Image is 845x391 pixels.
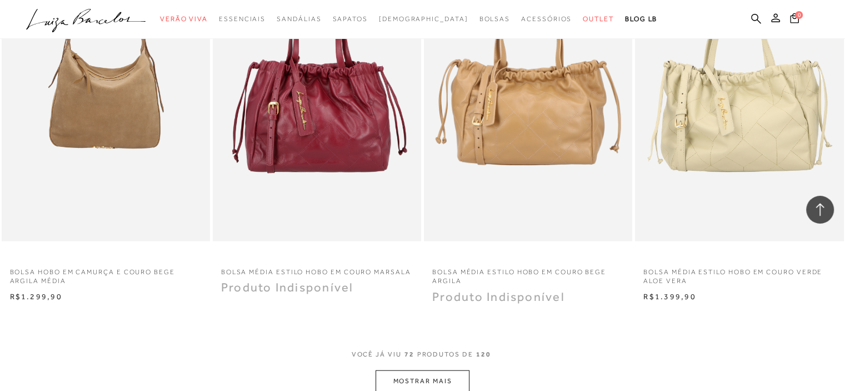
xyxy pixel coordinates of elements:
[521,15,572,23] span: Acessórios
[160,9,208,29] a: categoryNavScreenReaderText
[352,350,402,359] span: VOCê JÁ VIU
[787,12,802,27] button: 0
[277,9,321,29] a: categoryNavScreenReaderText
[332,15,367,23] span: Sapatos
[583,9,614,29] a: categoryNavScreenReaderText
[379,15,468,23] span: [DEMOGRAPHIC_DATA]
[2,261,210,286] a: BOLSA HOBO EM CAMURÇA E COURO BEGE ARGILA MÉDIA
[479,15,510,23] span: Bolsas
[219,9,266,29] a: categoryNavScreenReaderText
[424,261,632,286] a: BOLSA MÉDIA ESTILO HOBO EM COURO BEGE ARGILA
[479,9,510,29] a: categoryNavScreenReaderText
[213,261,421,277] a: BOLSA MÉDIA ESTILO HOBO EM COURO MARSALA
[379,9,468,29] a: noSubCategoriesText
[795,11,803,19] span: 0
[10,292,62,301] span: R$1.299,90
[221,280,354,294] span: Produto Indisponível
[332,9,367,29] a: categoryNavScreenReaderText
[277,15,321,23] span: Sandálias
[432,290,565,304] span: Produto Indisponível
[476,350,491,370] span: 120
[583,15,614,23] span: Outlet
[643,292,696,301] span: R$1.399,90
[160,15,208,23] span: Verão Viva
[417,350,473,359] span: PRODUTOS DE
[625,9,657,29] a: BLOG LB
[625,15,657,23] span: BLOG LB
[635,261,843,286] a: BOLSA MÉDIA ESTILO HOBO EM COURO VERDE ALOE VERA
[521,9,572,29] a: categoryNavScreenReaderText
[219,15,266,23] span: Essenciais
[404,350,414,370] span: 72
